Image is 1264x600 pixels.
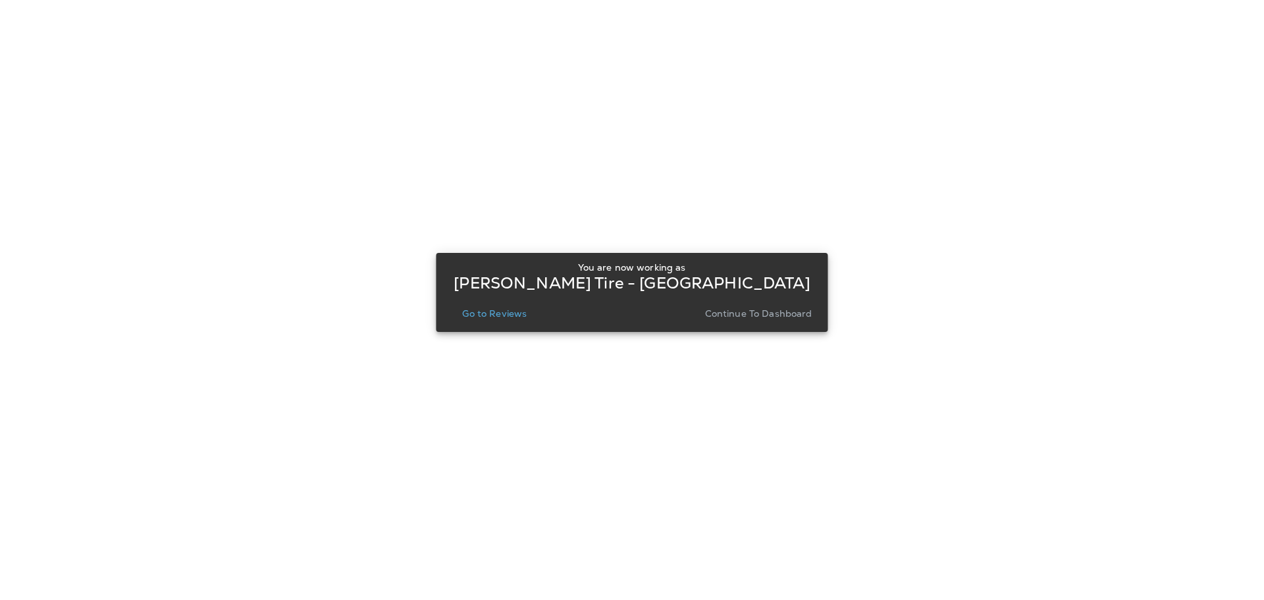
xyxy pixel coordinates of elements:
p: [PERSON_NAME] Tire - [GEOGRAPHIC_DATA] [454,278,810,288]
p: Go to Reviews [462,308,527,319]
button: Go to Reviews [457,304,532,323]
p: Continue to Dashboard [705,308,812,319]
p: You are now working as [578,262,685,273]
button: Continue to Dashboard [700,304,818,323]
